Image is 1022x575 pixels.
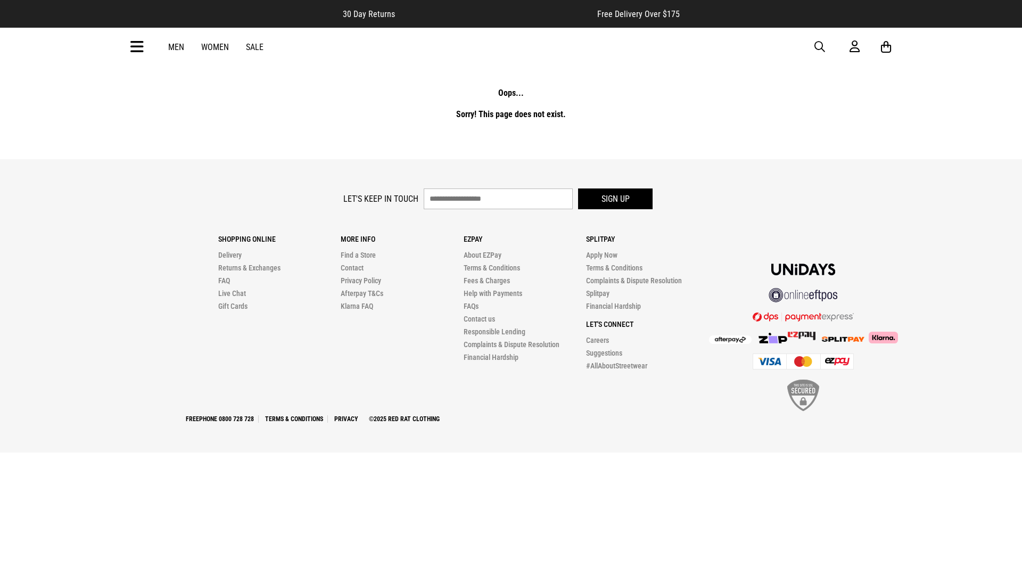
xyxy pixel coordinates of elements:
a: Financial Hardship [464,353,518,362]
a: Terms & Conditions [586,264,642,272]
a: Responsible Lending [464,327,525,336]
strong: Sorry! This page does not exist. [456,109,566,119]
a: Returns & Exchanges [218,264,281,272]
a: Women [201,42,229,52]
span: Free Delivery Over $175 [597,9,680,19]
img: Zip [758,333,788,343]
a: Apply Now [586,251,617,259]
p: Shopping Online [218,235,341,243]
a: Privacy [330,415,362,423]
a: FAQ [218,276,230,285]
img: Splitpay [788,332,815,340]
a: Live Chat [218,289,246,298]
a: Financial Hardship [586,302,641,310]
a: Men [168,42,184,52]
a: Splitpay [586,289,609,298]
a: Terms & Conditions [261,415,328,423]
a: Gift Cards [218,302,248,310]
button: Sign up [578,188,653,209]
a: #AllAboutStreetwear [586,362,647,370]
a: Contact [341,264,364,272]
img: Unidays [771,264,835,275]
a: Find a Store [341,251,376,259]
a: About EZPay [464,251,501,259]
a: Contact us [464,315,495,323]
img: Afterpay [709,335,752,344]
img: Klarna [864,332,898,343]
img: DPS [753,312,854,322]
a: FAQs [464,302,479,310]
img: online eftpos [769,288,838,302]
a: Delivery [218,251,242,259]
a: Complaints & Dispute Resolution [586,276,682,285]
a: Fees & Charges [464,276,510,285]
a: Klarna FAQ [341,302,373,310]
label: Let's keep in touch [343,194,418,204]
img: Cards [753,354,854,369]
p: Let's Connect [586,320,708,328]
img: Splitpay [822,336,864,342]
a: Freephone 0800 728 728 [182,415,259,423]
p: Ezpay [464,235,586,243]
p: Splitpay [586,235,708,243]
p: More Info [341,235,463,243]
strong: Oops... [498,88,524,98]
img: SSL [787,380,819,411]
iframe: Customer reviews powered by Trustpilot [416,9,576,19]
a: Complaints & Dispute Resolution [464,340,559,349]
a: Help with Payments [464,289,522,298]
a: Privacy Policy [341,276,381,285]
a: Sale [246,42,263,52]
a: Careers [586,336,609,344]
a: Suggestions [586,349,622,357]
span: 30 Day Returns [343,9,395,19]
a: Terms & Conditions [464,264,520,272]
a: Afterpay T&Cs [341,289,383,298]
a: ©2025 Red Rat Clothing [365,415,444,423]
img: Redrat logo [477,39,547,55]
